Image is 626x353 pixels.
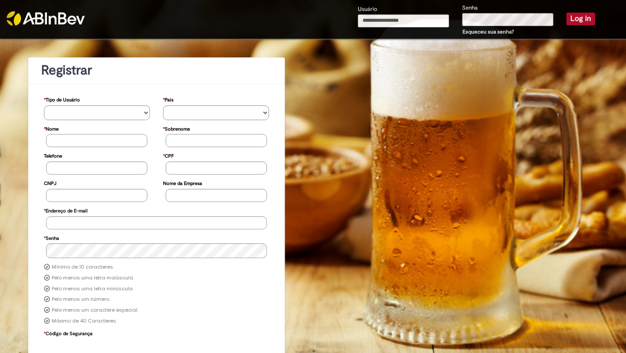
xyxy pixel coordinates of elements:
[163,149,174,161] label: CPF
[52,275,134,282] label: Pelo menos uma letra maiúscula.
[163,93,173,105] label: País
[566,13,595,25] button: Log in
[163,176,202,189] label: Nome da Empresa
[44,326,93,339] label: Código de Segurança
[44,122,59,134] label: Nome
[44,176,57,189] label: CNPJ
[44,149,62,161] label: Telefone
[44,93,80,105] label: Tipo de Usuário
[44,231,59,244] label: Senha
[52,318,117,325] label: Máximo de 40 Caracteres.
[44,204,87,216] label: Endereço de E-mail
[462,4,478,12] label: Senha
[52,307,138,314] label: Pelo menos um caractere especial.
[163,122,190,134] label: Sobrenome
[52,286,133,292] label: Pelo menos uma letra minúscula.
[7,11,85,26] img: ABInbev-white.png
[358,5,377,13] label: Usuário
[41,63,272,77] h1: Registrar
[52,296,110,303] label: Pelo menos um número.
[52,264,114,271] label: Mínimo de 10 caracteres.
[463,28,514,35] a: Esqueceu sua senha?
